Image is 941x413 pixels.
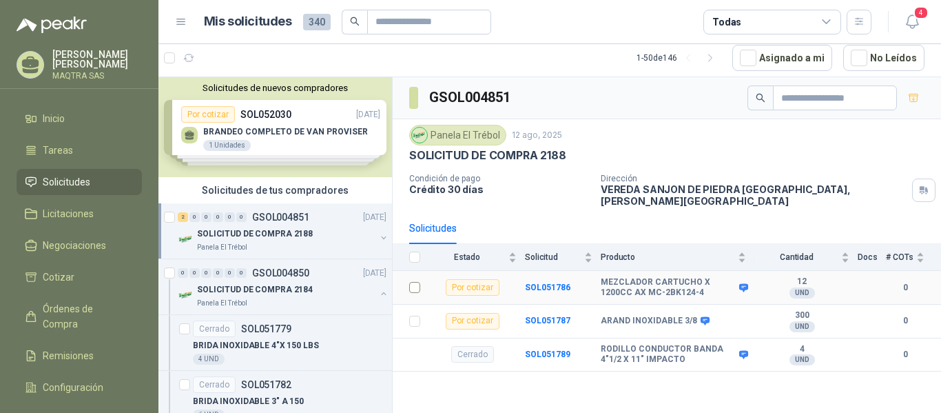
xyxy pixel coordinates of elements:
[213,268,223,278] div: 0
[197,228,313,241] p: SOLICITUD DE COMPRA 2188
[428,252,506,262] span: Estado
[17,137,142,163] a: Tareas
[17,105,142,132] a: Inicio
[858,244,886,271] th: Docs
[17,169,142,195] a: Solicitudes
[17,232,142,259] a: Negociaciones
[158,315,392,371] a: CerradoSOL051779BRIDA INOXIDABLE 4"X 150 LBS4 UND
[428,244,525,271] th: Estado
[525,283,570,292] a: SOL051786
[201,268,211,278] div: 0
[601,344,736,365] b: RODILLO CONDUCTOR BANDA 4"1/2 X 11" IMPACTO
[43,174,90,190] span: Solicitudes
[201,212,211,222] div: 0
[789,288,815,299] div: UND
[754,344,849,355] b: 4
[158,77,392,177] div: Solicitudes de nuevos compradoresPor cotizarSOL052030[DATE] BRANDEO COMPLETO DE VAN PROVISER1 Uni...
[525,252,581,262] span: Solicitud
[601,252,735,262] span: Producto
[451,346,494,363] div: Cerrado
[236,268,247,278] div: 0
[17,264,142,290] a: Cotizar
[303,14,331,30] span: 340
[17,296,142,337] a: Órdenes de Compra
[241,380,291,390] p: SOL051782
[178,231,194,248] img: Company Logo
[363,211,386,224] p: [DATE]
[193,339,319,352] p: BRIDA INOXIDABLE 4"X 150 LBS
[43,111,65,126] span: Inicio
[43,348,94,363] span: Remisiones
[446,313,499,330] div: Por cotizar
[252,268,309,278] p: GSOL004850
[178,287,194,303] img: Company Logo
[43,206,94,221] span: Licitaciones
[525,316,570,325] a: SOL051787
[236,212,247,222] div: 0
[17,201,142,227] a: Licitaciones
[732,45,832,71] button: Asignado a mi
[158,177,392,203] div: Solicitudes de tus compradores
[409,221,457,236] div: Solicitudes
[913,6,929,19] span: 4
[754,252,838,262] span: Cantidad
[178,265,389,309] a: 0 0 0 0 0 0 GSOL004850[DATE] Company LogoSOLICITUD DE COMPRA 2184Panela El Trébol
[189,212,200,222] div: 0
[17,343,142,369] a: Remisiones
[52,50,142,69] p: [PERSON_NAME] [PERSON_NAME]
[17,17,87,33] img: Logo peakr
[446,279,499,296] div: Por cotizar
[756,93,765,103] span: search
[43,380,103,395] span: Configuración
[601,277,736,299] b: MEZCLADOR CARTUCHO X 1200CC AX MC-2BK124-4
[601,183,907,207] p: VEREDA SANJON DE PIEDRA [GEOGRAPHIC_DATA] , [PERSON_NAME][GEOGRAPHIC_DATA]
[409,148,566,163] p: SOLICITUD DE COMPRA 2188
[412,128,427,143] img: Company Logo
[712,14,741,30] div: Todas
[512,129,562,142] p: 12 ago, 2025
[17,374,142,401] a: Configuración
[886,281,924,294] b: 0
[252,212,309,222] p: GSOL004851
[43,270,74,285] span: Cotizar
[409,125,506,145] div: Panela El Trébol
[886,244,941,271] th: # COTs
[525,350,570,359] a: SOL051789
[429,87,513,108] h3: GSOL004851
[197,298,247,309] p: Panela El Trébol
[900,10,924,34] button: 4
[178,209,389,253] a: 2 0 0 0 0 0 GSOL004851[DATE] Company LogoSOLICITUD DE COMPRA 2188Panela El Trébol
[193,321,236,337] div: Cerrado
[843,45,924,71] button: No Leídos
[52,72,142,80] p: MAQTRA SAS
[601,316,697,327] b: ARAND INOXIDABLE 3/8
[43,301,129,332] span: Órdenes de Compra
[754,276,849,288] b: 12
[193,395,304,408] p: BRIDA INOXIDABLE 3" A 150
[886,314,924,328] b: 0
[409,183,590,195] p: Crédito 30 días
[886,348,924,361] b: 0
[43,238,106,253] span: Negociaciones
[789,321,815,332] div: UND
[197,283,313,296] p: SOLICITUD DE COMPRA 2184
[789,354,815,365] div: UND
[213,212,223,222] div: 0
[178,212,188,222] div: 2
[225,212,235,222] div: 0
[363,267,386,280] p: [DATE]
[189,268,200,278] div: 0
[350,17,360,26] span: search
[241,324,291,334] p: SOL051779
[754,244,858,271] th: Cantidad
[204,12,292,32] h1: Mis solicitudes
[409,174,590,183] p: Condición de pago
[164,83,386,93] button: Solicitudes de nuevos compradores
[225,268,235,278] div: 0
[754,310,849,321] b: 300
[525,244,601,271] th: Solicitud
[197,242,247,253] p: Panela El Trébol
